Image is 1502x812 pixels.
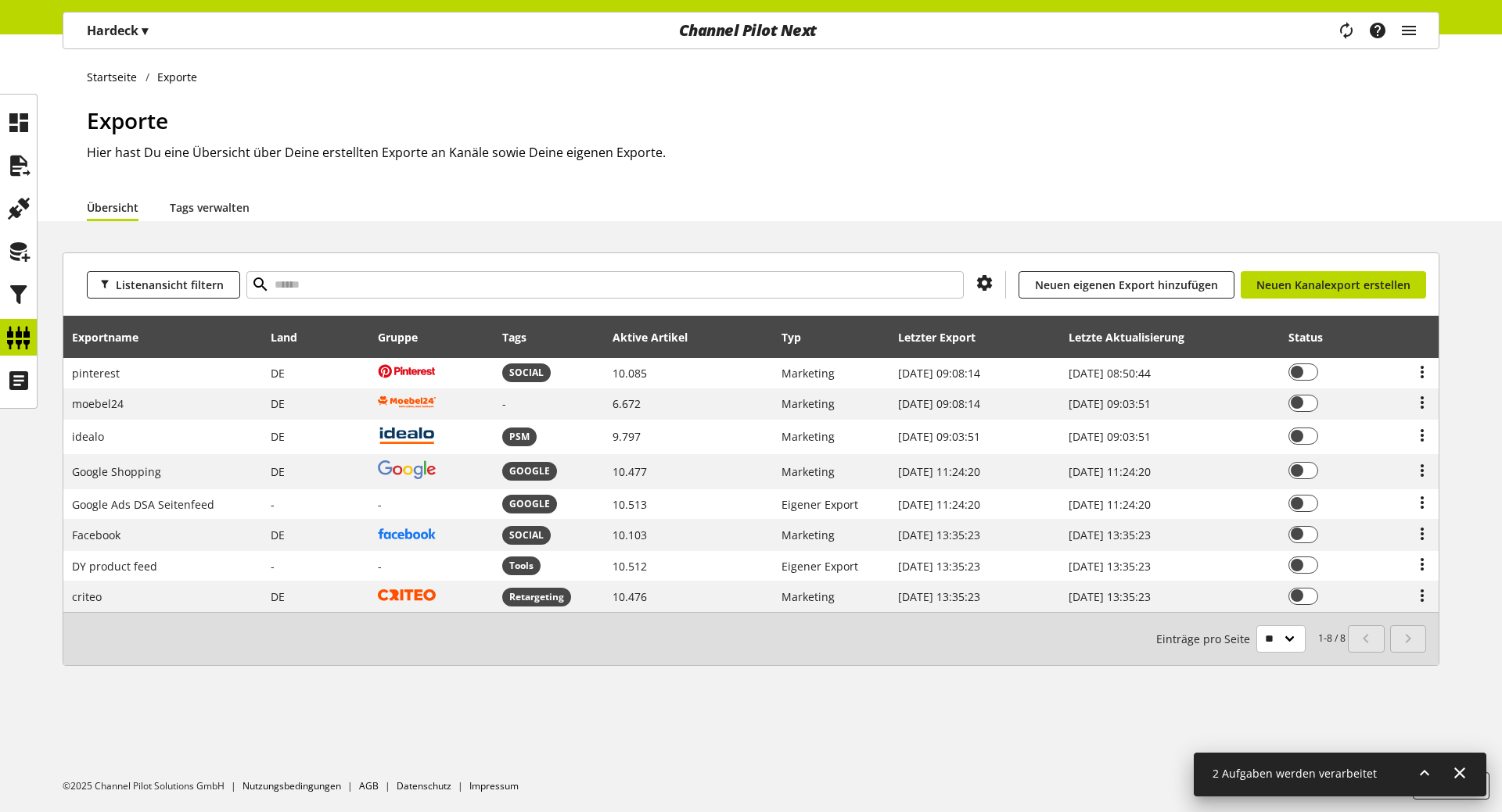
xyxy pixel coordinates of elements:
[509,497,550,511] span: GOOGLE
[613,366,647,381] span: 10.085
[1069,589,1151,604] span: [DATE] 13:35:23
[1256,277,1410,293] span: Neuen Kanalexport erstellen
[1156,625,1346,653] small: 1-8 / 8
[502,427,537,446] span: PSM
[613,429,641,444] span: 9.797
[87,143,1439,162] h2: Hier hast Du eine Übersicht über Deine erstellten Exporte an Kanäle sowie Deine eigenen Exporte.
[509,430,530,444] span: PSM
[378,589,436,601] img: criteo
[378,396,436,409] img: moebel24
[72,464,161,479] span: Google Shopping
[782,464,835,479] span: Marketing
[170,193,250,222] a: Tags verwalten
[502,495,557,513] span: GOOGLE
[898,464,980,479] span: [DATE] 11:24:20
[271,497,275,512] span: -
[782,429,835,444] span: Marketing
[898,497,980,512] span: [DATE] 11:24:20
[378,460,436,479] img: google
[116,277,224,293] span: Listenansicht filtern
[87,21,148,40] p: Hardeck
[509,528,544,542] span: SOCIAL
[898,528,980,542] span: [DATE] 13:35:23
[359,779,379,792] a: AGB
[509,559,534,573] span: Tools
[271,559,275,574] span: -
[509,366,544,380] span: SOCIAL
[378,364,436,378] img: pinterest
[1069,429,1151,444] span: [DATE] 09:03:51
[509,590,564,604] span: Retargeting
[72,497,214,512] span: Google Ads DSA Seitenfeed
[1069,366,1151,381] span: [DATE] 08:50:44
[613,589,647,604] span: 10.476
[1069,464,1151,479] span: [DATE] 11:24:20
[1019,271,1234,299] a: Neuen eigenen Export hinzufügen
[898,589,980,604] span: [DATE] 13:35:23
[271,366,285,381] span: Deutschland
[898,396,980,411] span: [DATE] 09:08:14
[782,329,817,345] div: Typ
[782,589,835,604] span: Marketing
[782,396,835,411] span: Marketing
[1069,497,1151,512] span: [DATE] 11:24:20
[87,106,168,135] span: Exporte
[271,464,285,479] span: Deutschland
[63,12,1439,49] nav: main navigation
[378,425,436,445] img: idealo
[613,396,641,411] span: 6.672
[271,528,285,542] span: Deutschland
[72,528,120,542] span: Facebook
[72,589,102,604] span: criteo
[1213,766,1377,781] span: 2 Aufgaben werden verarbeitet
[1288,329,1339,345] div: Status
[782,559,858,574] span: Eigener Export
[782,528,835,542] span: Marketing
[63,779,243,793] li: ©2025 Channel Pilot Solutions GmbH
[87,193,138,222] a: Übersicht
[397,779,451,792] a: Datenschutz
[502,556,541,575] span: Tools
[72,429,104,444] span: idealo
[87,69,146,85] a: Startseite
[502,462,557,481] span: GOOGLE
[1069,329,1200,345] div: Letzte Aktualisierung
[502,363,551,382] span: SOCIAL
[271,589,285,604] span: Deutschland
[72,329,154,345] div: Exportname
[1241,271,1426,299] a: Neuen Kanalexport erstellen
[1069,559,1151,574] span: [DATE] 13:35:23
[898,329,991,345] div: Letzter Export
[87,271,240,299] button: Listenansicht filtern
[72,396,124,411] span: moebel24
[898,429,980,444] span: [DATE] 09:03:51
[898,559,980,574] span: [DATE] 13:35:23
[271,429,285,444] span: Deutschland
[613,528,647,542] span: 10.103
[502,396,506,411] span: -
[378,528,436,540] img: facebook
[1069,528,1151,542] span: [DATE] 13:35:23
[378,329,433,345] div: Gruppe
[271,396,285,411] span: Deutschland
[1069,396,1151,411] span: [DATE] 09:03:51
[613,464,647,479] span: 10.477
[502,526,551,545] span: SOCIAL
[613,497,647,512] span: 10.513
[1035,277,1218,293] span: Neuen eigenen Export hinzufügen
[243,779,341,792] a: Nutzungsbedingungen
[502,329,526,345] div: Tags
[782,366,835,381] span: Marketing
[898,366,980,381] span: [DATE] 09:08:14
[142,22,148,39] span: ▾
[613,329,703,345] div: Aktive Artikel
[613,559,647,574] span: 10.512
[502,588,571,606] span: Retargeting
[469,779,519,792] a: Impressum
[271,329,313,345] div: Land
[1156,631,1256,647] span: Einträge pro Seite
[782,497,858,512] span: Eigener Export
[72,366,120,381] span: pinterest
[72,559,157,574] span: DY product feed
[509,464,550,478] span: GOOGLE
